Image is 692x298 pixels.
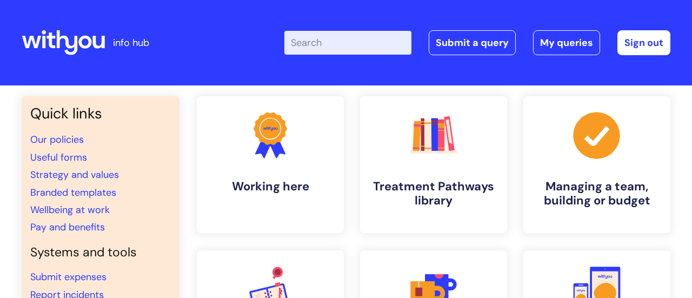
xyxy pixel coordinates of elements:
a: My queries [533,30,600,55]
p: info hub [113,34,149,51]
a: Working here [197,96,344,233]
a: Useful forms [30,151,87,164]
a: Wellbeing at work [30,203,110,216]
a: Sign out [617,30,670,55]
a: Submit expenses [30,270,107,283]
a: Pay and benefits [30,221,105,234]
h4: Systems and tools [30,245,171,260]
h4: Treatment Pathways library [369,180,498,208]
a: Strategy and values [30,168,119,181]
a: Managing a team, building or budget [523,96,670,233]
h4: Managing a team, building or budget [532,180,662,208]
a: Treatment Pathways library [360,96,507,233]
a: Branded templates [30,186,116,199]
h4: Working here [205,180,335,194]
a: Our policies [30,133,84,146]
h3: Quick links [30,105,171,122]
input: Search [284,31,411,55]
a: Submit a query [429,30,516,55]
div: | - [284,30,670,55]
